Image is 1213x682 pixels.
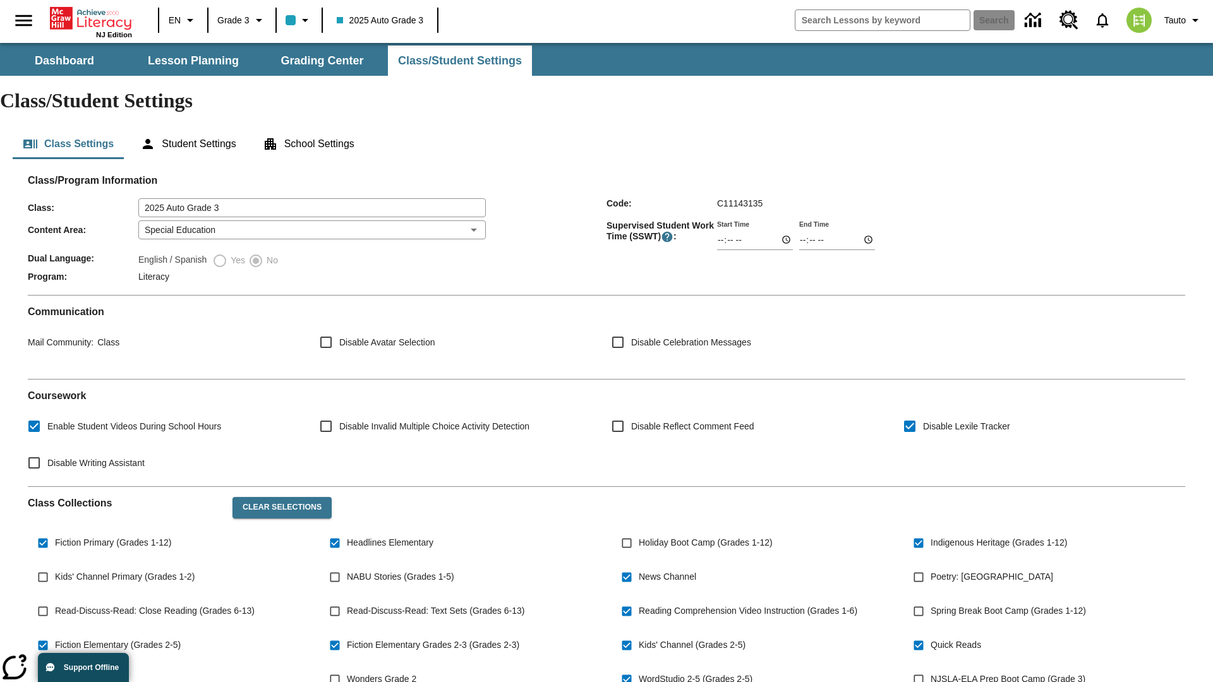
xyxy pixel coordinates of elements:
[50,6,132,31] a: Home
[35,54,94,68] span: Dashboard
[28,187,1185,285] div: Class/Program Information
[281,9,318,32] button: Class color is light blue. Change class color
[931,604,1086,618] span: Spring Break Boot Camp (Grades 1-12)
[130,45,256,76] button: Lesson Planning
[606,220,717,243] span: Supervised Student Work Time (SSWT) :
[55,570,195,583] span: Kids' Channel Primary (Grades 1-2)
[339,336,435,349] span: Disable Avatar Selection
[281,54,363,68] span: Grading Center
[388,45,532,76] button: Class/Student Settings
[28,306,1185,318] h2: Communication
[138,272,169,282] span: Literacy
[347,604,524,618] span: Read-Discuss-Read: Text Sets (Grades 6-13)
[28,390,1185,476] div: Coursework
[38,653,129,682] button: Support Offline
[795,10,970,30] input: search field
[347,536,433,549] span: Headlines Elementary
[13,129,124,159] button: Class Settings
[47,420,221,433] span: Enable Student Videos During School Hours
[931,638,981,652] span: Quick Reads
[28,306,1185,369] div: Communication
[1,45,128,76] button: Dashboard
[138,220,486,239] div: Special Education
[138,253,207,268] label: English / Spanish
[263,254,278,267] span: No
[717,198,763,208] span: C11143135
[138,198,486,217] input: Class
[55,604,255,618] span: Read-Discuss-Read: Close Reading (Grades 6-13)
[639,638,745,652] span: Kids' Channel (Grades 2-5)
[227,254,245,267] span: Yes
[1017,3,1052,38] a: Data Center
[5,2,42,39] button: Open side menu
[931,536,1067,549] span: Indigenous Heritage (Grades 1-12)
[259,45,385,76] button: Grading Center
[1159,9,1208,32] button: Profile/Settings
[232,497,332,518] button: Clear Selections
[631,336,751,349] span: Disable Celebration Messages
[28,337,94,347] span: Mail Community :
[1126,8,1152,33] img: avatar image
[931,570,1053,583] span: Poetry: [GEOGRAPHIC_DATA]
[28,390,1185,402] h2: Course work
[50,4,132,39] div: Home
[347,570,454,583] span: NABU Stories (Grades 1-5)
[55,536,171,549] span: Fiction Primary (Grades 1-12)
[337,14,424,27] span: 2025 Auto Grade 3
[28,203,138,213] span: Class :
[13,129,1200,159] div: Class/Student Settings
[799,219,829,229] label: End Time
[661,230,673,243] button: Supervised Student Work Time is the timeframe when students can take LevelSet and when lessons ar...
[148,54,239,68] span: Lesson Planning
[1119,4,1159,37] button: Select a new avatar
[169,14,181,27] span: EN
[28,272,138,282] span: Program :
[28,174,1185,186] h2: Class/Program Information
[339,420,529,433] span: Disable Invalid Multiple Choice Activity Detection
[923,420,1010,433] span: Disable Lexile Tracker
[639,604,857,618] span: Reading Comprehension Video Instruction (Grades 1-6)
[96,31,132,39] span: NJ Edition
[606,198,717,208] span: Code :
[217,14,250,27] span: Grade 3
[631,420,754,433] span: Disable Reflect Comment Feed
[28,225,138,235] span: Content Area :
[130,129,246,159] button: Student Settings
[1052,3,1086,37] a: Resource Center, Will open in new tab
[28,497,222,509] h2: Class Collections
[639,536,773,549] span: Holiday Boot Camp (Grades 1-12)
[94,337,119,347] span: Class
[212,9,272,32] button: Grade: Grade 3, Select a grade
[1086,4,1119,37] a: Notifications
[163,9,203,32] button: Language: EN, Select a language
[28,253,138,263] span: Dual Language :
[398,54,522,68] span: Class/Student Settings
[347,638,519,652] span: Fiction Elementary Grades 2-3 (Grades 2-3)
[639,570,696,583] span: News Channel
[717,219,749,229] label: Start Time
[47,457,145,470] span: Disable Writing Assistant
[55,638,181,652] span: Fiction Elementary (Grades 2-5)
[253,129,365,159] button: School Settings
[64,663,119,672] span: Support Offline
[1164,14,1186,27] span: Tauto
